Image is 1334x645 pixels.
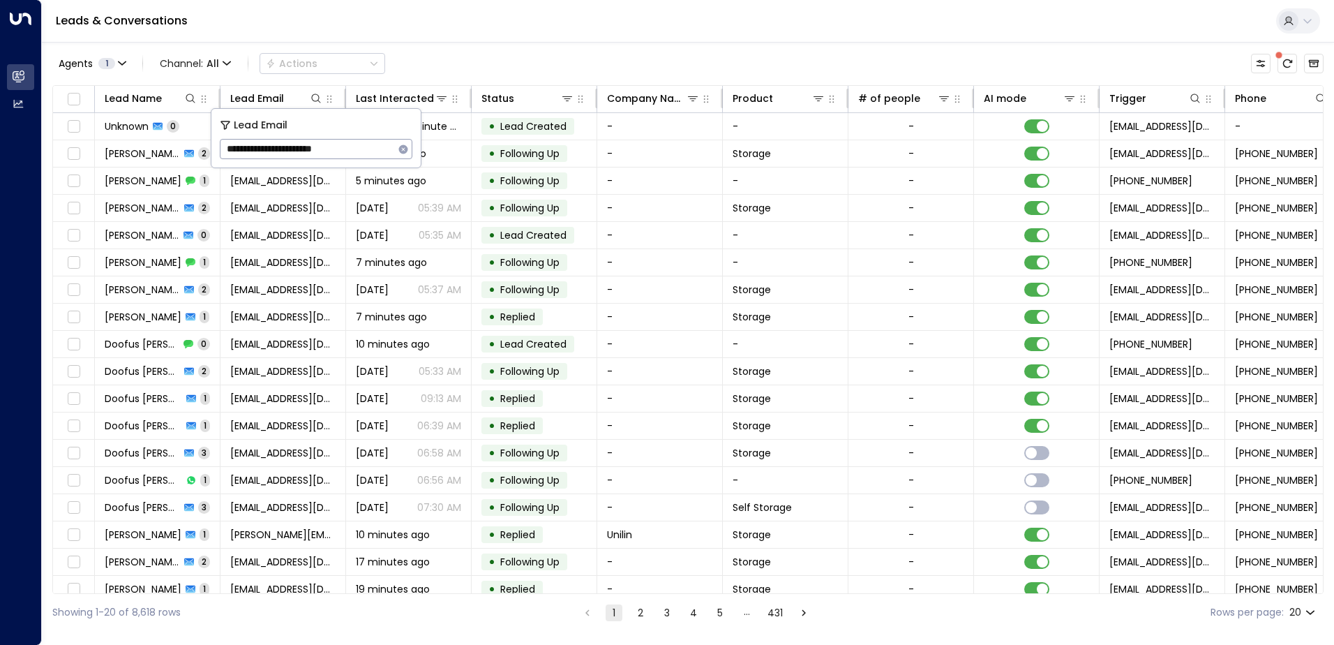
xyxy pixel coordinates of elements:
[765,605,786,621] button: Go to page 431
[1109,419,1215,433] span: leads@space-station.co.uk
[607,90,686,107] div: Company Name
[1235,90,1266,107] div: Phone
[733,528,771,542] span: Storage
[105,201,180,215] span: Kim Woltery
[500,337,567,351] span: Lead Created
[723,331,848,357] td: -
[356,90,449,107] div: Last Interacted
[908,555,914,569] div: -
[488,496,495,519] div: •
[56,13,188,29] a: Leads & Conversations
[723,113,848,140] td: -
[154,54,237,73] span: Channel:
[230,90,284,107] div: Lead Email
[908,392,914,406] div: -
[908,364,914,378] div: -
[597,358,723,385] td: -
[260,53,385,74] button: Actions
[105,528,181,542] span: Nathalie Paye
[230,473,336,487] span: dontwaste@urtime.com
[606,605,622,621] button: page 1
[597,467,723,494] td: -
[908,310,914,324] div: -
[105,501,180,514] span: Doofus McGee
[733,310,771,324] span: Storage
[908,501,914,514] div: -
[356,174,426,188] span: 5 minutes ago
[908,147,914,161] div: -
[356,392,389,406] span: Jun 24, 2025
[858,90,951,107] div: # of people
[65,118,82,135] span: Toggle select row
[230,90,323,107] div: Lead Email
[488,523,495,547] div: •
[356,310,427,324] span: 7 minutes ago
[356,283,389,297] span: Yesterday
[597,385,723,412] td: -
[105,228,179,242] span: Kim Woltery
[230,501,336,514] span: dontwaste@urtime.com
[597,195,723,221] td: -
[908,228,914,242] div: -
[597,276,723,303] td: -
[733,446,771,460] span: Storage
[1235,228,1318,242] span: +447971660889
[356,419,389,433] span: Jun 24, 2025
[105,90,197,107] div: Lead Name
[632,605,649,621] button: Go to page 2
[356,337,430,351] span: 10 minutes ago
[1235,364,1318,378] span: +44078978952
[105,283,180,297] span: Scarlet Phillips
[984,90,1026,107] div: AI mode
[481,90,514,107] div: Status
[500,419,535,433] span: Replied
[1289,602,1318,623] div: 20
[1109,501,1215,514] span: leads@space-station.co.uk
[488,387,495,410] div: •
[488,332,495,356] div: •
[1109,473,1192,487] span: +44078978952
[198,556,210,568] span: 2
[1235,582,1318,596] span: +4419264642686
[1235,555,1318,569] span: +447535707627
[230,446,336,460] span: dontwaste@urtime.com
[230,283,336,297] span: scar_let_phillips@hotmail.co.uk
[1109,201,1215,215] span: leads@space-station.co.uk
[65,499,82,517] span: Toggle select row
[1109,310,1215,324] span: leads@space-station.co.uk
[659,605,675,621] button: Go to page 3
[59,59,93,68] span: Agents
[356,501,389,514] span: Jun 07, 2025
[685,605,702,621] button: Go to page 4
[1109,337,1192,351] span: +44078978952
[733,582,771,596] span: Storage
[105,310,181,324] span: Clare Fleming
[417,446,461,460] p: 06:58 AM
[733,283,771,297] span: Storage
[356,446,389,460] span: Jun 19, 2025
[65,309,82,326] span: Toggle select row
[65,254,82,272] span: Toggle select row
[230,228,336,242] span: bkimwoltery@yahoo.co.uk
[167,120,179,132] span: 0
[500,119,567,133] span: Lead Created
[234,117,287,133] span: Lead Email
[356,228,389,242] span: Aug 18, 2025
[500,174,560,188] span: Following Up
[488,414,495,438] div: •
[105,473,182,487] span: Doofus McGee
[1235,473,1318,487] span: +44078978952
[65,363,82,380] span: Toggle select row
[198,501,210,513] span: 3
[1235,283,1318,297] span: +447971815630
[488,441,495,465] div: •
[723,168,848,194] td: -
[1109,283,1215,297] span: leads@space-station.co.uk
[200,583,209,595] span: 1
[260,53,385,74] div: Button group with a nested menu
[597,168,723,194] td: -
[1109,147,1215,161] span: leads@space-station.co.uk
[597,304,723,330] td: -
[105,582,181,596] span: Bryan Smith
[1109,255,1192,269] span: +447971815630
